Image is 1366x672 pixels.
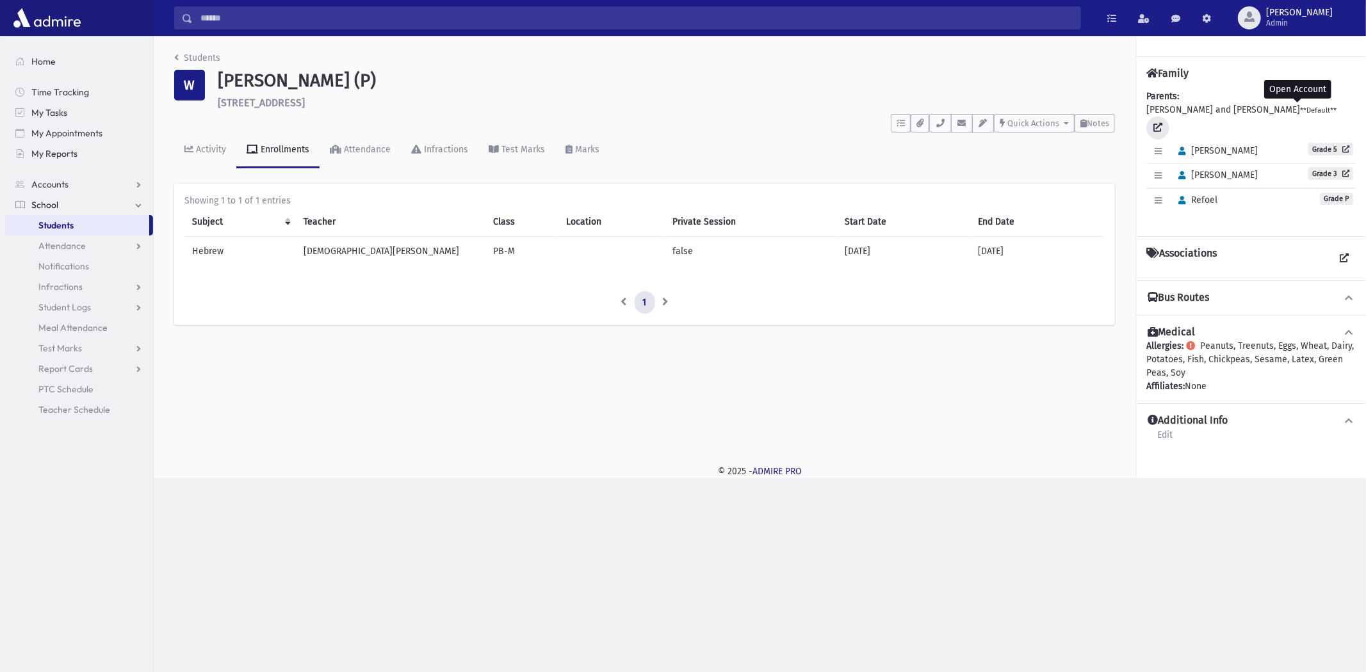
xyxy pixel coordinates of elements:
[971,236,1105,266] td: [DATE]
[10,5,84,31] img: AdmirePro
[1146,91,1179,102] b: Parents:
[1148,291,1209,305] h4: Bus Routes
[320,132,401,168] a: Attendance
[5,256,153,276] a: Notifications
[1146,340,1183,351] b: Allergies:
[341,144,391,155] div: Attendance
[31,148,77,159] span: My Reports
[38,240,86,252] span: Attendance
[38,220,74,231] span: Students
[5,317,153,338] a: Meal Attendance
[236,132,320,168] a: Enrollments
[38,301,91,313] span: Student Logs
[1308,143,1353,156] a: Grade 5
[5,102,153,123] a: My Tasks
[5,215,149,236] a: Students
[38,363,93,374] span: Report Cards
[38,383,94,395] span: PTC Schedule
[665,236,837,266] td: false
[184,207,296,237] th: Subject
[558,207,665,237] th: Location
[218,70,1115,92] h1: [PERSON_NAME] (P)
[1087,118,1109,128] span: Notes
[837,207,970,237] th: Start Date
[38,404,110,415] span: Teacher Schedule
[1264,80,1331,99] div: Open Account
[971,207,1105,237] th: End Date
[5,338,153,358] a: Test Marks
[1266,8,1333,18] span: [PERSON_NAME]
[1173,195,1217,205] span: Refoel
[5,51,153,72] a: Home
[184,194,1105,207] div: Showing 1 to 1 of 1 entries
[5,297,153,317] a: Student Logs
[1173,145,1258,156] span: [PERSON_NAME]
[1266,18,1333,28] span: Admin
[5,399,153,420] a: Teacher Schedule
[174,52,220,63] a: Students
[174,465,1346,478] div: © 2025 -
[218,97,1115,109] h6: [STREET_ADDRESS]
[573,144,599,155] div: Marks
[1146,247,1217,270] h4: Associations
[296,207,485,237] th: Teacher
[5,123,153,143] a: My Appointments
[184,236,296,266] td: Hebrew
[1146,326,1356,339] button: Medical
[635,291,655,314] a: 1
[1148,414,1228,428] h4: Additional Info
[499,144,545,155] div: Test Marks
[174,51,220,70] nav: breadcrumb
[5,276,153,297] a: Infractions
[38,322,108,333] span: Meal Attendance
[258,144,309,155] div: Enrollments
[5,174,153,195] a: Accounts
[5,82,153,102] a: Time Tracking
[193,6,1080,29] input: Search
[485,236,558,266] td: PB-M
[1146,90,1356,226] div: [PERSON_NAME] and [PERSON_NAME]
[174,70,205,100] div: W
[1157,428,1173,451] a: Edit
[837,236,970,266] td: [DATE]
[1007,118,1059,128] span: Quick Actions
[1075,114,1115,132] button: Notes
[31,107,67,118] span: My Tasks
[485,207,558,237] th: Class
[1146,291,1356,305] button: Bus Routes
[193,144,226,155] div: Activity
[5,195,153,215] a: School
[1333,247,1356,270] a: View all Associations
[31,56,56,67] span: Home
[1146,67,1189,79] h4: Family
[1146,339,1356,393] div: Peanuts, Treenuts, Eggs, Wheat, Dairy, Potatoes, Fish, Chickpeas, Sesame, Latex, Green Peas, Soy
[1173,170,1258,180] span: [PERSON_NAME]
[5,358,153,379] a: Report Cards
[1146,414,1356,428] button: Additional Info
[38,342,82,354] span: Test Marks
[1146,381,1185,392] b: Affiliates:
[665,207,837,237] th: Private Session
[31,199,58,211] span: School
[1320,193,1353,205] span: Grade P
[1146,380,1356,393] div: None
[296,236,485,266] td: [DEMOGRAPHIC_DATA][PERSON_NAME]
[994,114,1075,132] button: Quick Actions
[174,132,236,168] a: Activity
[31,127,102,139] span: My Appointments
[752,466,802,477] a: ADMIRE PRO
[401,132,478,168] a: Infractions
[38,281,83,292] span: Infractions
[1148,326,1195,339] h4: Medical
[1308,167,1353,180] a: Grade 3
[478,132,555,168] a: Test Marks
[5,236,153,256] a: Attendance
[5,143,153,164] a: My Reports
[5,379,153,399] a: PTC Schedule
[31,179,69,190] span: Accounts
[38,260,89,272] span: Notifications
[555,132,610,168] a: Marks
[421,144,468,155] div: Infractions
[31,86,89,98] span: Time Tracking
